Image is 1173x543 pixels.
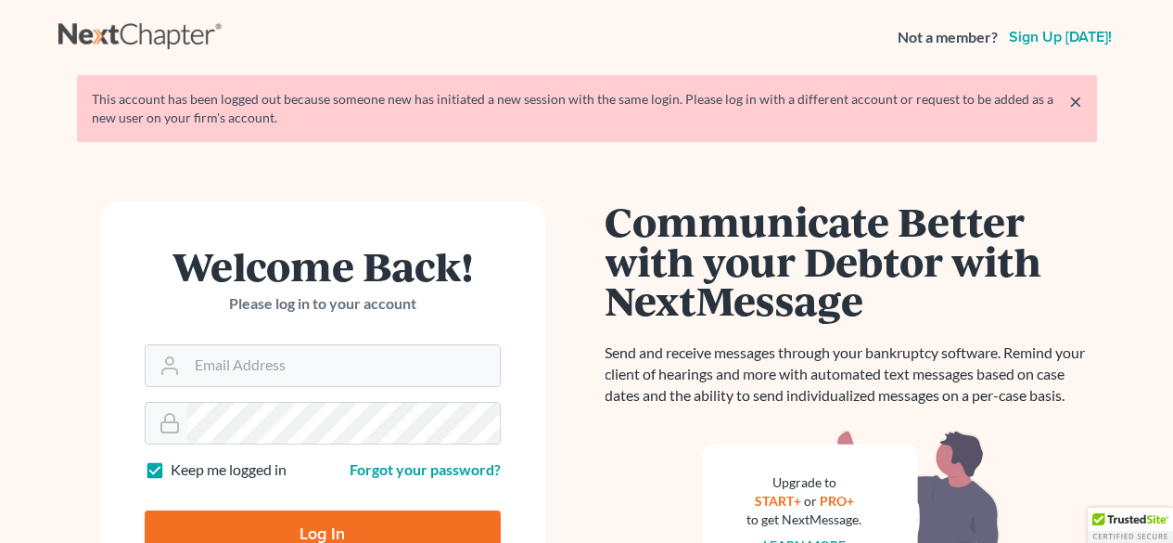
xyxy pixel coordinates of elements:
[898,27,998,48] strong: Not a member?
[747,473,862,492] div: Upgrade to
[747,511,862,529] div: to get NextMessage.
[804,493,817,509] span: or
[606,201,1097,320] h1: Communicate Better with your Debtor with NextMessage
[171,459,287,481] label: Keep me logged in
[145,293,501,315] p: Please log in to your account
[1005,30,1116,45] a: Sign up [DATE]!
[755,493,801,509] a: START+
[350,460,501,478] a: Forgot your password?
[606,343,1097,407] p: Send and receive messages through your bankruptcy software. Remind your client of hearings and mo...
[1069,90,1082,112] a: ×
[1088,508,1173,543] div: TrustedSite Certified
[92,90,1082,127] div: This account has been logged out because someone new has initiated a new session with the same lo...
[820,493,854,509] a: PRO+
[187,345,500,386] input: Email Address
[145,246,501,286] h1: Welcome Back!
